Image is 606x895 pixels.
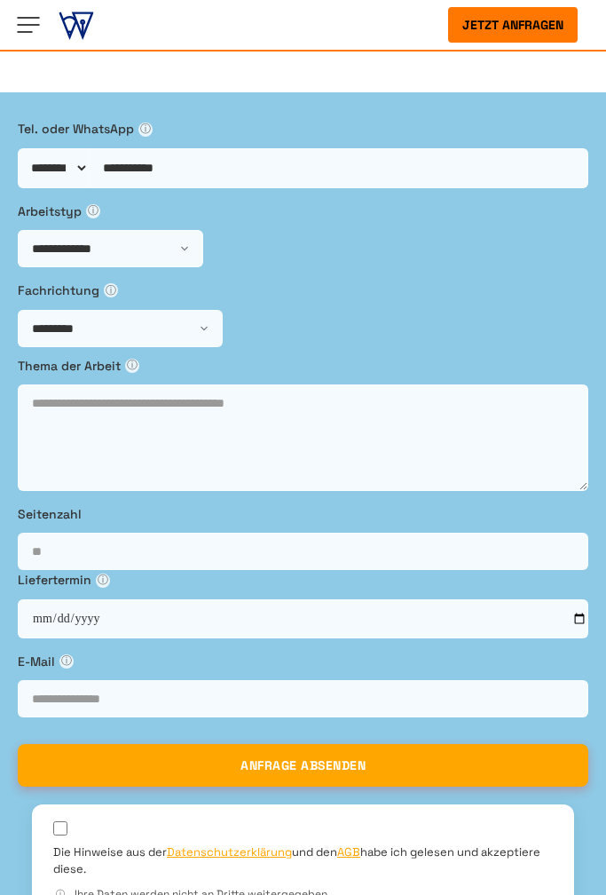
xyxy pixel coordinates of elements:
label: E-Mail [18,652,588,671]
a: Datenschutzerklärung [167,844,292,859]
label: Arbeitstyp [18,202,588,221]
span: ⓘ [104,283,118,297]
label: Die Hinweise aus der und den habe ich gelesen und akzeptiere diese. [53,844,553,876]
a: AGB [337,844,360,859]
span: ⓘ [86,204,100,218]
button: Jetzt anfragen [448,7,578,43]
img: Menu open [14,11,43,39]
label: Thema der Arbeit [18,356,588,376]
span: ⓘ [96,574,110,588]
button: ANFRAGE ABSENDEN [18,744,588,787]
label: Tel. oder WhatsApp [18,119,588,139]
img: ghostwriter-österreich [59,7,94,43]
span: ⓘ [138,123,153,137]
label: Fachrichtung [18,281,588,300]
label: Liefertermin [18,570,588,590]
label: Seitenzahl [18,504,588,524]
span: ⓘ [125,359,139,373]
span: ⓘ [59,654,74,669]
